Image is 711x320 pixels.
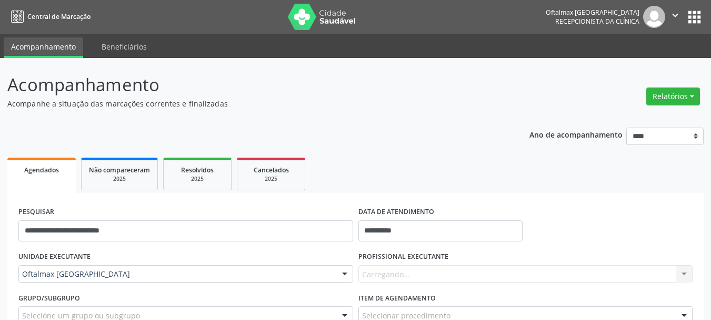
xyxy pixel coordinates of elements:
[4,37,83,58] a: Acompanhamento
[254,166,289,174] span: Cancelados
[546,8,639,17] div: Oftalmax [GEOGRAPHIC_DATA]
[7,98,495,109] p: Acompanhe a situação das marcações correntes e finalizadas
[94,37,154,56] a: Beneficiários
[7,8,91,25] a: Central de Marcação
[529,128,623,141] p: Ano de acompanhamento
[245,175,297,183] div: 2025
[18,290,80,306] label: Grupo/Subgrupo
[358,204,434,220] label: DATA DE ATENDIMENTO
[89,166,150,174] span: Não compareceram
[18,249,91,265] label: UNIDADE EXECUTANTE
[358,290,436,306] label: Item de agendamento
[643,6,665,28] img: img
[685,8,704,26] button: apps
[665,6,685,28] button: 
[646,88,700,105] button: Relatórios
[27,12,91,21] span: Central de Marcação
[22,269,332,279] span: Oftalmax [GEOGRAPHIC_DATA]
[181,166,214,174] span: Resolvidos
[358,249,448,265] label: PROFISSIONAL EXECUTANTE
[7,72,495,98] p: Acompanhamento
[89,175,150,183] div: 2025
[24,166,59,174] span: Agendados
[18,204,54,220] label: PESQUISAR
[555,17,639,26] span: Recepcionista da clínica
[171,175,224,183] div: 2025
[669,9,681,21] i: 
